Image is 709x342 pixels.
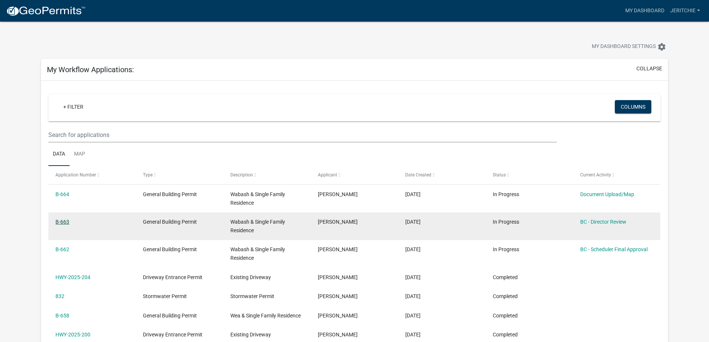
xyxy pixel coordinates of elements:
[55,332,90,338] a: HWY-2025-200
[48,143,70,166] a: Data
[230,172,253,178] span: Description
[493,274,518,280] span: Completed
[143,191,197,197] span: General Building Permit
[580,172,611,178] span: Current Activity
[55,172,96,178] span: Application Number
[318,313,358,319] span: Jessica Ritchie
[223,166,311,184] datatable-header-cell: Description
[230,332,271,338] span: Existing Driveway
[143,219,197,225] span: General Building Permit
[318,191,358,197] span: Jessica Ritchie
[405,274,421,280] span: 09/11/2025
[405,172,431,178] span: Date Created
[47,65,134,74] h5: My Workflow Applications:
[493,191,519,197] span: In Progress
[318,219,358,225] span: Jessica Ritchie
[55,313,69,319] a: B-658
[55,246,69,252] a: B-662
[318,293,358,299] span: Jessica Ritchie
[580,191,634,197] a: Document Upload/Map
[230,219,285,233] span: Wabash & Single Family Residence
[318,274,358,280] span: Jessica Ritchie
[573,166,660,184] datatable-header-cell: Current Activity
[57,100,89,114] a: + Filter
[48,127,556,143] input: Search for applications
[398,166,486,184] datatable-header-cell: Date Created
[143,172,153,178] span: Type
[311,166,398,184] datatable-header-cell: Applicant
[493,332,518,338] span: Completed
[405,246,421,252] span: 09/15/2025
[667,4,703,18] a: jeritchie
[493,246,519,252] span: In Progress
[580,219,626,225] a: BC - Director Review
[55,274,90,280] a: HWY-2025-204
[318,332,358,338] span: Jessica Ritchie
[230,274,271,280] span: Existing Driveway
[586,39,672,54] button: My Dashboard Settingssettings
[143,246,197,252] span: General Building Permit
[493,172,506,178] span: Status
[657,42,666,51] i: settings
[55,219,69,225] a: B-663
[143,313,197,319] span: General Building Permit
[136,166,223,184] datatable-header-cell: Type
[230,191,285,206] span: Wabash & Single Family Residence
[622,4,667,18] a: My Dashboard
[230,293,274,299] span: Stormwater Permit
[55,293,64,299] a: 832
[230,313,301,319] span: Wea & Single Family Residence
[55,191,69,197] a: B-664
[318,172,337,178] span: Applicant
[485,166,573,184] datatable-header-cell: Status
[493,219,519,225] span: In Progress
[143,293,187,299] span: Stormwater Permit
[580,246,648,252] a: BC - Scheduler Final Approval
[493,293,518,299] span: Completed
[405,313,421,319] span: 09/08/2025
[230,246,285,261] span: Wabash & Single Family Residence
[48,166,136,184] datatable-header-cell: Application Number
[143,332,202,338] span: Driveway Entrance Permit
[405,332,421,338] span: 09/05/2025
[405,293,421,299] span: 09/11/2025
[592,42,656,51] span: My Dashboard Settings
[70,143,90,166] a: Map
[405,219,421,225] span: 09/15/2025
[636,65,662,73] button: collapse
[143,274,202,280] span: Driveway Entrance Permit
[615,100,651,114] button: Columns
[405,191,421,197] span: 09/15/2025
[493,313,518,319] span: Completed
[318,246,358,252] span: Jessica Ritchie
